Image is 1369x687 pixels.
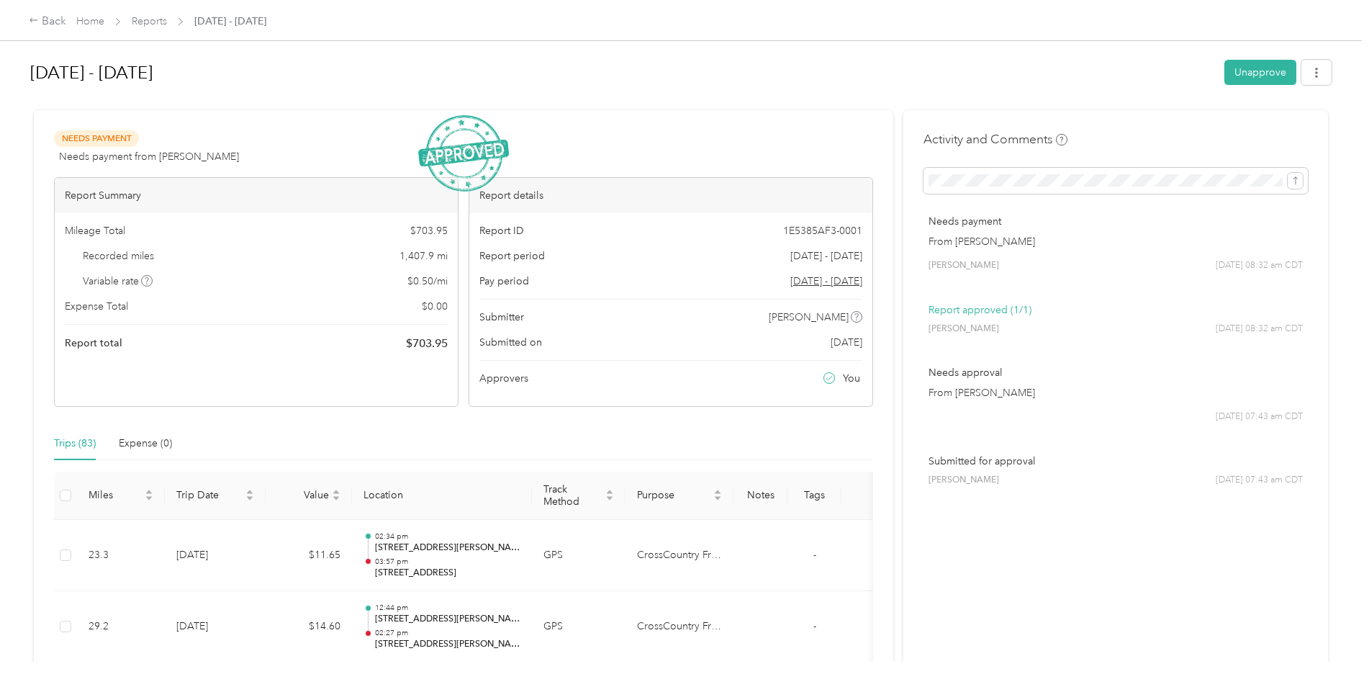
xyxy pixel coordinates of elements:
p: 12:44 pm [375,603,520,613]
span: Needs Payment [54,130,139,147]
span: Approvers [479,371,528,386]
span: Recorded miles [83,248,154,264]
div: Trips (83) [54,436,96,452]
span: caret-down [145,494,153,503]
span: - [813,549,816,561]
span: caret-down [245,494,254,503]
td: CrossCountry Freight Solutions [625,520,733,592]
td: GPS [532,591,625,663]
p: 02:27 pm [375,628,520,638]
th: Location [352,472,532,520]
p: Needs payment [929,214,1303,229]
span: caret-up [605,488,614,496]
th: Value [266,472,352,520]
p: 03:57 pm [375,557,520,567]
span: Variable rate [83,274,153,289]
div: Report details [469,178,872,213]
span: [DATE] - [DATE] [194,14,266,29]
span: $ 0.50 / mi [407,274,448,289]
td: [DATE] [165,520,266,592]
img: ApprovedStamp [418,115,509,192]
span: You [843,371,860,386]
div: Expense (0) [119,436,172,452]
span: caret-down [332,494,340,503]
span: [PERSON_NAME] [929,323,999,336]
span: Trip Date [176,489,243,501]
span: 1,407.9 mi [399,248,448,264]
p: 02:34 pm [375,531,520,542]
p: Needs approval [929,365,1303,380]
span: Miles [89,489,142,501]
th: Track Method [532,472,625,520]
td: CrossCountry Freight Solutions [625,591,733,663]
span: Needs payment from [PERSON_NAME] [59,149,239,164]
span: $ 703.95 [406,335,448,352]
td: 29.2 [77,591,165,663]
span: [PERSON_NAME] [929,259,999,272]
span: caret-up [332,488,340,496]
span: caret-up [145,488,153,496]
span: - [813,620,816,632]
iframe: Everlance-gr Chat Button Frame [1288,606,1369,687]
a: Reports [132,15,167,27]
td: [DATE] [165,591,266,663]
span: 1E5385AF3-0001 [783,223,862,238]
a: Home [76,15,104,27]
th: Tags [787,472,841,520]
span: caret-up [245,488,254,496]
span: Expense Total [65,299,128,314]
td: $14.60 [266,591,352,663]
th: Notes [733,472,787,520]
span: [DATE] 08:32 am CDT [1216,259,1303,272]
span: caret-down [713,494,722,503]
span: Report total [65,336,122,351]
th: Purpose [625,472,733,520]
span: Value [277,489,329,501]
p: [STREET_ADDRESS][PERSON_NAME] [375,613,520,626]
p: Submitted for approval [929,454,1303,469]
p: [STREET_ADDRESS][PERSON_NAME] [375,542,520,554]
span: Submitted on [479,335,542,350]
td: $11.65 [266,520,352,592]
td: 23.3 [77,520,165,592]
th: Trip Date [165,472,266,520]
span: Submitter [479,310,524,325]
div: Back [29,13,66,30]
span: [DATE] 07:43 am CDT [1216,474,1303,487]
p: [STREET_ADDRESS][PERSON_NAME] [375,638,520,651]
span: [PERSON_NAME] [769,310,849,325]
span: [PERSON_NAME] [929,474,999,487]
span: [DATE] 07:43 am CDT [1216,410,1303,423]
span: Report ID [479,223,524,238]
span: Report period [479,248,545,264]
span: [DATE] 08:32 am CDT [1216,323,1303,336]
span: Purpose [637,489,710,501]
p: [STREET_ADDRESS] [375,567,520,580]
span: [DATE] [831,335,862,350]
span: caret-up [713,488,722,496]
span: [DATE] - [DATE] [790,248,862,264]
p: Report approved (1/1) [929,302,1303,318]
span: caret-down [605,494,614,503]
h4: Activity and Comments [923,130,1067,148]
span: $ 703.95 [410,223,448,238]
div: Report Summary [55,178,458,213]
span: Pay period [479,274,529,289]
span: Mileage Total [65,223,125,238]
th: Miles [77,472,165,520]
p: From [PERSON_NAME] [929,234,1303,249]
p: From [PERSON_NAME] [929,385,1303,400]
button: Unapprove [1224,60,1296,85]
span: Go to pay period [790,274,862,289]
span: $ 0.00 [422,299,448,314]
span: Track Method [543,483,602,508]
h1: Sep 1 - 30, 2025 [30,55,1214,90]
td: GPS [532,520,625,592]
